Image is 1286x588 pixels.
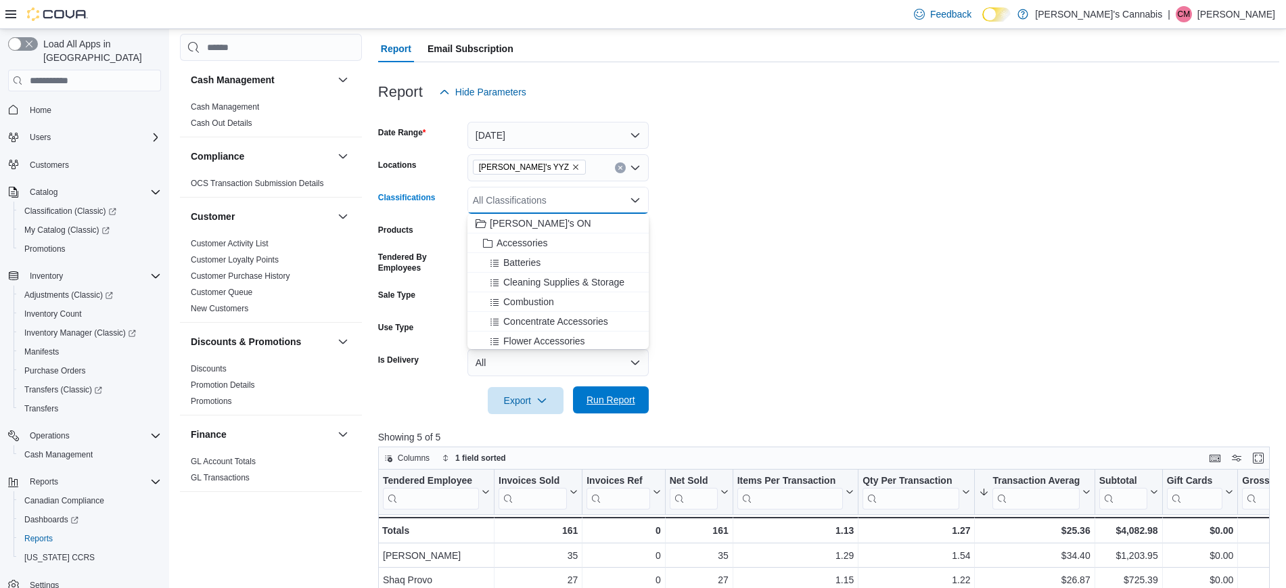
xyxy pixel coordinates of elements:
[3,472,166,491] button: Reports
[979,548,1090,564] div: $34.40
[467,292,649,312] button: Combustion
[863,548,970,564] div: 1.54
[191,150,244,163] h3: Compliance
[24,101,161,118] span: Home
[19,512,84,528] a: Dashboards
[19,530,58,547] a: Reports
[30,430,70,441] span: Operations
[24,225,110,235] span: My Catalog (Classic)
[379,450,435,466] button: Columns
[335,148,351,164] button: Compliance
[19,447,98,463] a: Cash Management
[383,475,479,488] div: Tendered Employee
[19,493,161,509] span: Canadian Compliance
[14,202,166,221] a: Classification (Classic)
[19,512,161,528] span: Dashboards
[1035,6,1162,22] p: [PERSON_NAME]'s Cannabis
[19,549,161,566] span: Washington CCRS
[19,203,122,219] a: Classification (Classic)
[19,363,161,379] span: Purchase Orders
[24,290,113,300] span: Adjustments (Classic)
[992,475,1079,488] div: Transaction Average
[19,241,71,257] a: Promotions
[19,344,161,360] span: Manifests
[30,132,51,143] span: Users
[191,254,279,265] span: Customer Loyalty Points
[669,522,728,539] div: 161
[669,475,717,488] div: Net Sold
[24,552,95,563] span: [US_STATE] CCRS
[191,210,235,223] h3: Customer
[191,255,279,265] a: Customer Loyalty Points
[24,156,161,173] span: Customers
[737,522,854,539] div: 1.13
[863,475,970,510] button: Qty Per Transaction
[587,475,649,488] div: Invoices Ref
[1099,475,1157,510] button: Subtotal
[191,178,324,189] span: OCS Transaction Submission Details
[19,325,141,341] a: Inventory Manager (Classic)
[24,533,53,544] span: Reports
[24,514,78,525] span: Dashboards
[496,387,555,414] span: Export
[670,548,729,564] div: 35
[191,303,248,314] span: New Customers
[499,475,578,510] button: Invoices Sold
[19,222,161,238] span: My Catalog (Classic)
[979,522,1090,539] div: $25.36
[191,118,252,128] a: Cash Out Details
[24,244,66,254] span: Promotions
[191,238,269,249] span: Customer Activity List
[191,428,227,441] h3: Finance
[191,210,332,223] button: Customer
[503,295,554,309] span: Combustion
[19,530,161,547] span: Reports
[191,287,252,298] span: Customer Queue
[737,548,854,564] div: 1.29
[180,361,362,415] div: Discounts & Promotions
[1099,548,1157,564] div: $1,203.95
[615,162,626,173] button: Clear input
[503,334,585,348] span: Flower Accessories
[499,475,567,488] div: Invoices Sold
[587,548,660,564] div: 0
[38,37,161,64] span: Load All Apps in [GEOGRAPHIC_DATA]
[14,342,166,361] button: Manifests
[382,522,490,539] div: Totals
[14,304,166,323] button: Inventory Count
[191,472,250,483] span: GL Transactions
[24,428,161,444] span: Operations
[24,428,75,444] button: Operations
[1168,6,1170,22] p: |
[378,322,413,333] label: Use Type
[3,426,166,445] button: Operations
[191,239,269,248] a: Customer Activity List
[191,73,275,87] h3: Cash Management
[467,312,649,332] button: Concentrate Accessories
[428,35,513,62] span: Email Subscription
[191,179,324,188] a: OCS Transaction Submission Details
[19,447,161,463] span: Cash Management
[455,453,506,463] span: 1 field sorted
[378,192,436,203] label: Classifications
[24,309,82,319] span: Inventory Count
[191,428,332,441] button: Finance
[1207,450,1223,466] button: Keyboard shortcuts
[381,35,411,62] span: Report
[490,217,591,230] span: [PERSON_NAME]'s ON
[191,102,259,112] a: Cash Management
[19,222,115,238] a: My Catalog (Classic)
[180,453,362,491] div: Finance
[19,325,161,341] span: Inventory Manager (Classic)
[383,475,490,510] button: Tendered Employee
[24,206,116,217] span: Classification (Classic)
[180,175,362,197] div: Compliance
[30,476,58,487] span: Reports
[982,7,1011,22] input: Dark Mode
[630,162,641,173] button: Open list of options
[14,221,166,240] a: My Catalog (Classic)
[1166,475,1233,510] button: Gift Cards
[180,235,362,322] div: Customer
